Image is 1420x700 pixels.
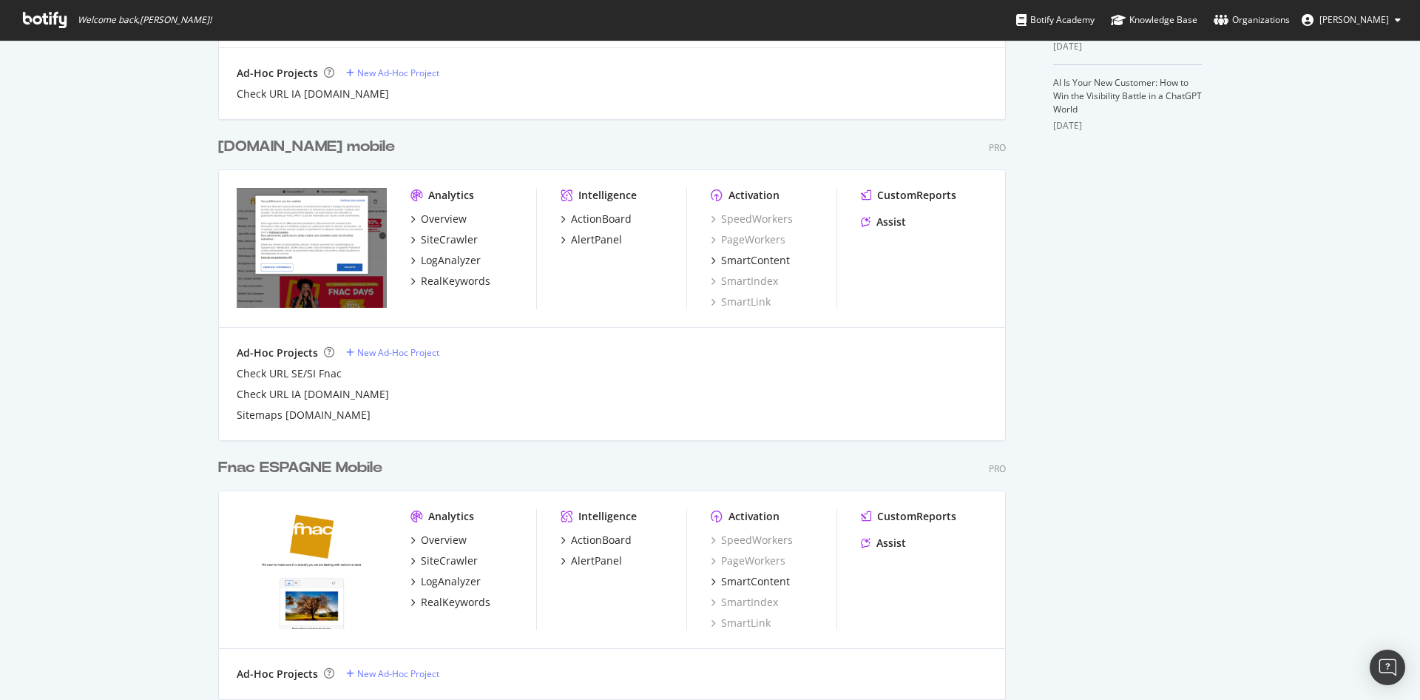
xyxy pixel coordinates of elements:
div: New Ad-Hoc Project [357,67,439,79]
div: Pro [989,141,1006,154]
div: SmartContent [721,574,790,589]
div: SiteCrawler [421,553,478,568]
div: CustomReports [877,188,956,203]
a: ActionBoard [561,533,632,548]
div: Activation [728,188,780,203]
a: ActionBoard [561,212,632,226]
a: LogAnalyzer [410,574,481,589]
div: [DATE] [1053,40,1202,53]
a: RealKeywords [410,595,490,610]
div: RealKeywords [421,274,490,289]
a: SiteCrawler [410,553,478,568]
a: Assist [861,215,906,229]
a: AI Is Your New Customer: How to Win the Visibility Battle in a ChatGPT World [1053,76,1202,115]
a: Overview [410,533,467,548]
button: [PERSON_NAME] [1290,8,1413,32]
a: Overview [410,212,467,226]
a: SpeedWorkers [711,533,793,548]
a: SmartContent [711,253,790,268]
div: Organizations [1214,13,1290,27]
div: ActionBoard [571,533,632,548]
div: Analytics [428,188,474,203]
div: [DOMAIN_NAME] mobile [218,136,395,158]
div: Knowledge Base [1111,13,1197,27]
a: New Ad-Hoc Project [346,667,439,680]
div: Botify Academy [1016,13,1095,27]
div: Ad-Hoc Projects [237,346,318,360]
a: PageWorkers [711,232,785,247]
div: Ad-Hoc Projects [237,66,318,81]
div: Intelligence [578,188,637,203]
div: LogAnalyzer [421,574,481,589]
div: Activation [728,509,780,524]
a: AlertPanel [561,232,622,247]
a: LogAnalyzer [410,253,481,268]
a: New Ad-Hoc Project [346,67,439,79]
a: SmartIndex [711,274,778,289]
div: Open Intercom Messenger [1370,650,1405,685]
div: New Ad-Hoc Project [357,667,439,680]
a: Check URL IA [DOMAIN_NAME] [237,387,389,402]
div: Assist [876,215,906,229]
div: Overview [421,212,467,226]
div: CustomReports [877,509,956,524]
a: SmartIndex [711,595,778,610]
a: Check URL SE/SI Fnac [237,366,342,381]
div: AlertPanel [571,232,622,247]
div: Assist [876,536,906,551]
a: Fnac ESPAGNE Mobile [218,457,388,479]
span: Welcome back, [PERSON_NAME] ! [78,14,212,26]
div: Pro [989,462,1006,475]
a: SiteCrawler [410,232,478,247]
img: fnac.es [237,509,387,629]
div: RealKeywords [421,595,490,610]
a: RealKeywords [410,274,490,289]
div: Overview [421,533,467,548]
a: SmartLink [711,616,771,630]
a: [DOMAIN_NAME] mobile [218,136,401,158]
a: CustomReports [861,509,956,524]
a: CustomReports [861,188,956,203]
a: SpeedWorkers [711,212,793,226]
div: SiteCrawler [421,232,478,247]
a: Assist [861,536,906,551]
div: Ad-Hoc Projects [237,667,318,682]
a: SmartContent [711,574,790,589]
div: ActionBoard [571,212,632,226]
div: SmartContent [721,253,790,268]
div: New Ad-Hoc Project [357,346,439,359]
a: New Ad-Hoc Project [346,346,439,359]
a: PageWorkers [711,553,785,568]
div: Intelligence [578,509,637,524]
div: LogAnalyzer [421,253,481,268]
a: AlertPanel [561,553,622,568]
div: Analytics [428,509,474,524]
div: AlertPanel [571,553,622,568]
div: Fnac ESPAGNE Mobile [218,457,382,479]
div: [DATE] [1053,119,1202,132]
a: Sitemaps [DOMAIN_NAME] [237,408,371,423]
a: SmartLink [711,295,771,309]
a: Check URL IA [DOMAIN_NAME] [237,87,389,101]
span: Simon Alixant [1319,13,1389,26]
img: www.fnac.com/ [237,188,387,308]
